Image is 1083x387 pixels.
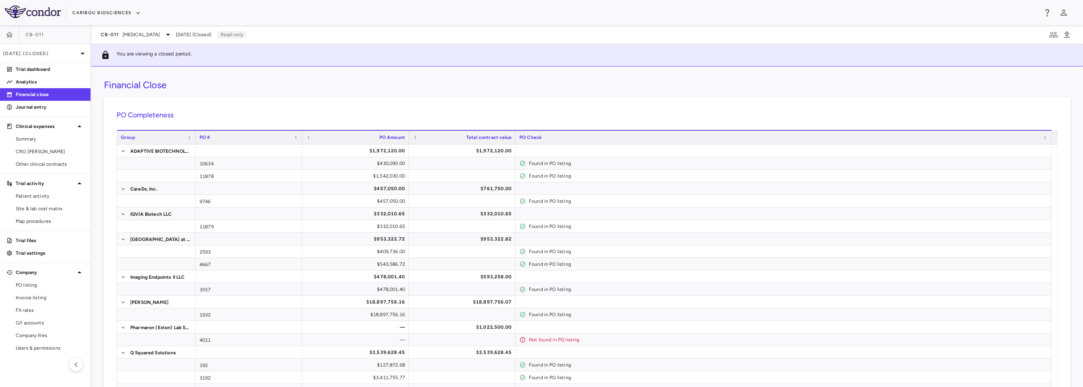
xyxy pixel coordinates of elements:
div: $409,736.00 [309,245,405,258]
div: Not found in PO listing [529,333,1048,346]
span: PO # [200,135,211,140]
div: 11879 [196,220,302,232]
div: $1,972,120.00 [309,144,405,157]
div: $3,539,628.45 [416,346,512,359]
div: — [309,333,405,346]
span: [PERSON_NAME] [130,296,168,309]
span: [DATE] (Closed) [176,31,211,38]
div: $478,001.40 [309,283,405,296]
div: Found in PO listing [529,283,1048,296]
span: CareDx, Inc. [130,183,157,195]
span: CB-011 [26,31,44,38]
div: $543,586.72 [309,258,405,270]
p: Trial activity [16,180,75,187]
div: $430,090.00 [309,157,405,170]
div: Found in PO listing [529,220,1048,233]
span: Company files [16,332,84,339]
p: Read-only [218,31,246,38]
p: Company [16,269,75,276]
div: $593,258.00 [416,270,512,283]
span: Imaging Endpoints II LLC [130,271,185,283]
div: $332,010.65 [309,220,405,233]
span: IQVIA Biotech LLC [130,208,172,220]
h3: Financial Close [104,79,166,91]
div: Found in PO listing [529,245,1048,258]
span: Users & permissions [16,344,84,352]
p: Trial files [16,237,84,244]
div: Found in PO listing [529,359,1048,371]
div: $3,411,755.77 [309,371,405,384]
div: $953,322.82 [416,233,512,245]
div: $478,001.40 [309,270,405,283]
div: $332,010.65 [416,207,512,220]
div: 3557 [196,283,302,295]
span: [GEOGRAPHIC_DATA] at [GEOGRAPHIC_DATA] [130,233,191,246]
span: Total contract value [466,135,512,140]
div: $127,872.68 [309,359,405,371]
h6: PO Completeness [116,110,1058,120]
div: $1,542,030.00 [309,170,405,182]
div: 9746 [196,195,302,207]
div: $332,010.65 [309,207,405,220]
span: Site & lab cost matrix [16,205,84,212]
span: Invoice listing [16,294,84,301]
span: PO listing [16,281,84,289]
div: 3192 [196,371,302,383]
span: Q Squared Solutions [130,346,176,359]
div: Found in PO listing [529,195,1048,207]
div: Found in PO listing [529,308,1048,321]
p: Trial settings [16,250,84,257]
span: ADAPTIVE BIOTECHNOLOGIES CORPORATION [130,145,191,157]
div: 4011 [196,333,302,346]
span: Patient activity [16,193,84,200]
div: $1,972,120.00 [416,144,512,157]
span: PO Check [519,135,541,140]
span: [MEDICAL_DATA] [122,31,160,38]
img: logo-full-SnFGN8VE.png [5,6,61,18]
div: $3,539,628.45 [309,346,405,359]
span: G/l accounts [16,319,84,326]
div: Found in PO listing [529,371,1048,384]
div: $457,050.00 [309,195,405,207]
div: 1932 [196,308,302,320]
div: $18,897,756.16 [309,296,405,308]
span: Summary [16,135,84,143]
div: $18,897,756.16 [309,308,405,321]
span: Group [121,135,135,140]
p: Journal entry [16,104,84,111]
div: $953,322.72 [309,233,405,245]
span: Other clinical contracts [16,161,84,168]
p: Trial dashboard [16,66,84,73]
div: Found in PO listing [529,157,1048,170]
div: 2593 [196,245,302,257]
span: FX rates [16,307,84,314]
div: 11878 [196,170,302,182]
p: [DATE] (Closed) [3,50,78,57]
div: $457,050.00 [309,182,405,195]
span: Pharmaron (Exton) Lab Services LLC [130,321,191,334]
p: Clinical expenses [16,123,75,130]
p: Analytics [16,78,84,85]
div: $1,022,500.00 [416,321,512,333]
p: Financial close [16,91,84,98]
div: 192 [196,359,302,371]
span: CB-011 [101,31,119,38]
div: 4667 [196,258,302,270]
span: CRO [PERSON_NAME] [16,148,84,155]
div: $761,750.00 [416,182,512,195]
div: Found in PO listing [529,258,1048,270]
button: Caribou Biosciences [72,7,141,19]
span: Map procedures [16,218,84,225]
p: You are viewing a closed period. [116,50,192,60]
div: Found in PO listing [529,170,1048,182]
div: $18,897,756.07 [416,296,512,308]
div: 10634 [196,157,302,169]
div: — [309,321,405,333]
span: PO Amount [379,135,405,140]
